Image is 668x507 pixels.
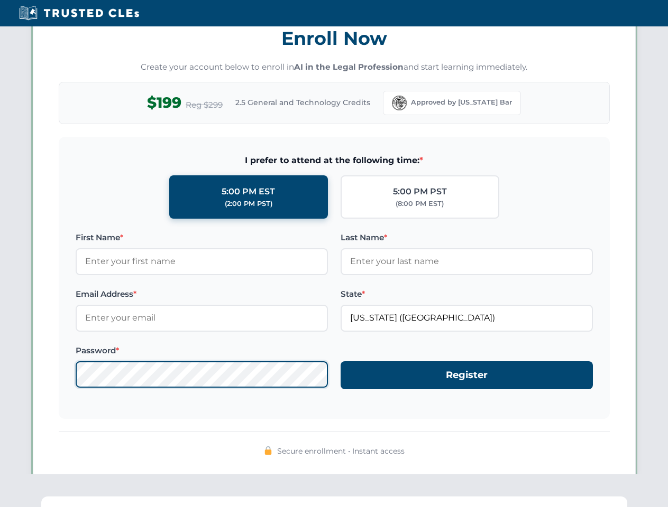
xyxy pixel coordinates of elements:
[76,288,328,301] label: Email Address
[16,5,142,21] img: Trusted CLEs
[222,185,275,199] div: 5:00 PM EST
[235,97,370,108] span: 2.5 General and Technology Credits
[392,96,407,110] img: Florida Bar
[186,99,223,111] span: Reg $299
[341,361,593,389] button: Register
[341,248,593,275] input: Enter your last name
[147,91,181,115] span: $199
[341,288,593,301] label: State
[294,62,404,72] strong: AI in the Legal Profession
[393,185,447,199] div: 5:00 PM PST
[76,248,328,275] input: Enter your first name
[59,22,610,55] h3: Enroll Now
[341,231,593,244] label: Last Name
[411,97,512,108] span: Approved by [US_STATE] Bar
[76,231,328,244] label: First Name
[277,445,405,457] span: Secure enrollment • Instant access
[59,61,610,73] p: Create your account below to enroll in and start learning immediately.
[264,446,272,455] img: 🔒
[396,199,444,209] div: (8:00 PM EST)
[76,154,593,167] span: I prefer to attend at the following time:
[76,305,328,331] input: Enter your email
[341,305,593,331] input: Florida (FL)
[225,199,272,209] div: (2:00 PM PST)
[76,344,328,357] label: Password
